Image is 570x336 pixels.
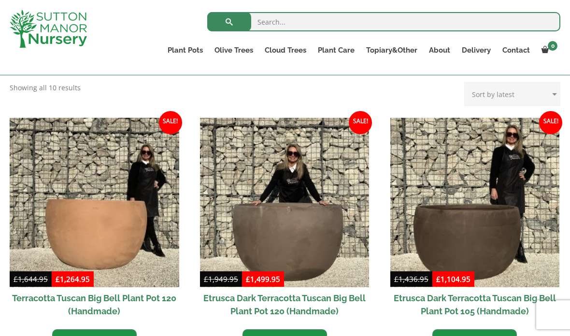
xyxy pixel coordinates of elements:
[200,118,370,322] a: Sale! Etrusca Dark Terracotta Tuscan Big Bell Plant Pot 120 (Handmade)
[497,43,536,57] a: Contact
[536,43,560,57] a: 0
[204,274,208,284] span: £
[207,12,560,31] input: Search...
[423,43,456,57] a: About
[162,43,209,57] a: Plant Pots
[56,274,90,284] bdi: 1,264.95
[200,118,370,287] img: Etrusca Dark Terracotta Tuscan Big Bell Plant Pot 120 (Handmade)
[394,274,399,284] span: £
[14,274,48,284] bdi: 1,644.95
[10,82,81,94] p: Showing all 10 results
[360,43,423,57] a: Topiary&Other
[10,287,179,322] h2: Terracotta Tuscan Big Bell Plant Pot 120 (Handmade)
[394,274,428,284] bdi: 1,436.95
[349,111,372,134] span: Sale!
[312,43,360,57] a: Plant Care
[436,274,441,284] span: £
[209,43,259,57] a: Olive Trees
[548,41,557,51] span: 0
[246,274,250,284] span: £
[200,287,370,322] h2: Etrusca Dark Terracotta Tuscan Big Bell Plant Pot 120 (Handmade)
[159,111,182,134] span: Sale!
[14,274,18,284] span: £
[204,274,238,284] bdi: 1,949.95
[436,274,470,284] bdi: 1,104.95
[246,274,280,284] bdi: 1,499.95
[259,43,312,57] a: Cloud Trees
[56,274,60,284] span: £
[10,10,87,48] img: logo
[464,82,560,106] select: Shop order
[539,111,562,134] span: Sale!
[390,118,560,287] img: Etrusca Dark Terracotta Tuscan Big Bell Plant Pot 105 (Handmade)
[390,287,560,322] h2: Etrusca Dark Terracotta Tuscan Big Bell Plant Pot 105 (Handmade)
[10,118,179,322] a: Sale! Terracotta Tuscan Big Bell Plant Pot 120 (Handmade)
[456,43,497,57] a: Delivery
[10,118,179,287] img: Terracotta Tuscan Big Bell Plant Pot 120 (Handmade)
[390,118,560,322] a: Sale! Etrusca Dark Terracotta Tuscan Big Bell Plant Pot 105 (Handmade)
